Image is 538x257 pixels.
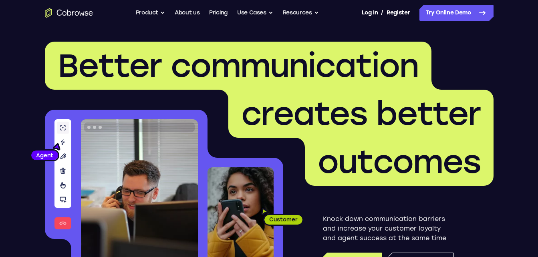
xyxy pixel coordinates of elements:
p: Knock down communication barriers and increase your customer loyalty and agent success at the sam... [323,214,454,243]
span: Better communication [58,46,419,85]
button: Resources [283,5,319,21]
span: / [381,8,383,18]
span: creates better [241,94,481,133]
span: outcomes [318,143,481,181]
a: Try Online Demo [419,5,494,21]
a: Pricing [209,5,228,21]
button: Product [136,5,165,21]
a: Register [387,5,410,21]
a: About us [175,5,199,21]
button: Use Cases [237,5,273,21]
a: Go to the home page [45,8,93,18]
a: Log In [362,5,378,21]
